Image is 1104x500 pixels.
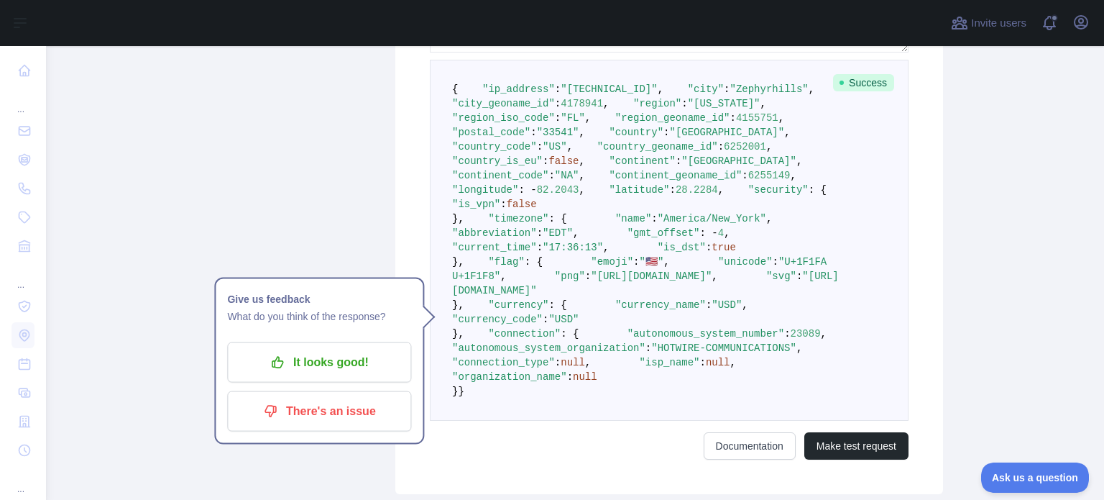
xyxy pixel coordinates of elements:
span: 23089 [791,328,821,340]
span: "latitude" [609,184,669,196]
span: "continent_geoname_id" [609,170,742,181]
span: : [555,112,561,124]
span: "[URL][DOMAIN_NAME]" [452,271,839,296]
span: : [681,98,687,109]
span: }, [452,213,464,224]
span: "city_geoname_id" [452,98,555,109]
span: "17:36:13" [543,242,603,253]
span: "US" [543,141,567,153]
span: "region" [633,98,681,109]
span: , [500,271,506,282]
span: 82.2043 [537,184,579,196]
span: , [663,256,669,268]
span: : [548,170,554,181]
h1: Give us feedback [227,291,411,308]
iframe: Toggle Customer Support [981,463,1090,493]
span: : [645,342,651,354]
span: "postal_code" [452,127,530,138]
span: "organization_name" [452,371,567,383]
span: "country_code" [452,141,537,153]
a: Documentation [704,432,796,460]
span: "ip_address" [482,83,555,95]
span: , [579,170,584,181]
span: "flag" [488,256,524,268]
span: : [706,299,712,311]
span: : { [809,184,827,196]
span: "region_geoname_id" [615,112,730,124]
span: : [773,256,778,268]
button: There's an issue [227,391,411,432]
span: : - [518,184,536,196]
span: Success [833,74,894,91]
span: 6252001 [724,141,766,153]
span: , [784,127,790,138]
span: false [548,155,579,167]
span: , [796,155,802,167]
span: , [579,155,584,167]
span: "png" [555,271,585,282]
span: : [651,213,657,224]
span: "is_dst" [658,242,706,253]
span: : [669,184,675,196]
span: : [537,227,543,239]
span: : [633,256,639,268]
span: : [585,271,591,282]
span: true [712,242,736,253]
span: false [507,199,537,210]
span: , [778,112,784,124]
span: "longitude" [452,184,518,196]
span: , [766,141,772,153]
span: "city" [688,83,724,95]
span: "country_is_eu" [452,155,543,167]
p: What do you think of the response? [227,308,411,325]
span: 28.2284 [676,184,718,196]
span: "region_iso_code" [452,112,555,124]
span: , [585,357,591,368]
span: , [796,342,802,354]
span: null [706,357,730,368]
span: "currency" [488,299,548,311]
span: : [537,141,543,153]
span: "America/New_York" [658,213,766,224]
span: "USD" [712,299,742,311]
span: : [530,127,536,138]
span: "[TECHNICAL_ID]" [561,83,657,95]
span: "connection_type" [452,357,555,368]
span: , [603,98,609,109]
span: , [809,83,814,95]
span: : [543,155,548,167]
button: Invite users [948,12,1029,35]
span: }, [452,256,464,268]
span: "33541" [537,127,579,138]
span: "[GEOGRAPHIC_DATA]" [681,155,796,167]
span: 4178941 [561,98,603,109]
span: Invite users [971,15,1026,32]
span: , [658,83,663,95]
button: It looks good! [227,342,411,383]
div: ... [11,466,34,495]
span: : [718,141,724,153]
span: : [796,271,802,282]
span: "abbreviation" [452,227,537,239]
span: "is_vpn" [452,199,500,210]
span: , [712,271,717,282]
span: : [537,242,543,253]
span: : { [548,299,566,311]
span: : [724,83,730,95]
span: "country_geoname_id" [597,141,718,153]
span: , [579,127,584,138]
span: , [821,328,827,340]
span: "Zephyrhills" [730,83,809,95]
span: "[US_STATE]" [688,98,760,109]
span: : [742,170,747,181]
div: ... [11,86,34,115]
span: , [724,227,730,239]
span: "gmt_offset" [627,227,700,239]
span: , [567,141,573,153]
span: "security" [748,184,809,196]
span: , [742,299,747,311]
span: "autonomous_system_organization" [452,342,645,354]
span: : [706,242,712,253]
span: null [573,371,597,383]
span: , [730,357,736,368]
